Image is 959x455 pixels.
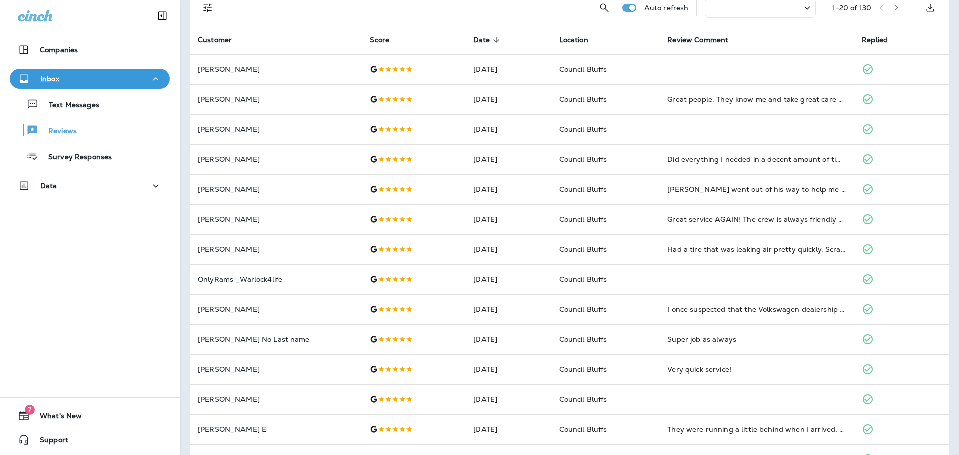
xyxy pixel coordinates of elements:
td: [DATE] [465,294,551,324]
td: [DATE] [465,234,551,264]
p: [PERSON_NAME] [198,185,354,193]
p: [PERSON_NAME] [198,95,354,103]
span: Review Comment [667,35,741,44]
button: Reviews [10,120,170,141]
span: Customer [198,35,245,44]
span: Council Bluffs [559,155,607,164]
td: [DATE] [465,144,551,174]
span: Council Bluffs [559,215,607,224]
span: Council Bluffs [559,425,607,434]
span: Score [370,36,389,44]
button: 7What's New [10,406,170,426]
p: [PERSON_NAME] [198,245,354,253]
span: Replied [862,36,888,44]
td: [DATE] [465,174,551,204]
span: Council Bluffs [559,275,607,284]
button: Support [10,430,170,450]
div: Did everything I needed in a decent amount of time and kept me informed of the progress. Plus the... [667,154,846,164]
p: [PERSON_NAME] [198,365,354,373]
span: Council Bluffs [559,365,607,374]
div: Great people. They know me and take great care of my cars. Very personable and welcoming place. T... [667,94,846,104]
span: 7 [25,405,35,415]
p: [PERSON_NAME] E [198,425,354,433]
span: Council Bluffs [559,65,607,74]
td: [DATE] [465,204,551,234]
span: Date [473,36,490,44]
div: I once suspected that the Volkswagen dealership was trying to rip me off and brought my Golf to J... [667,304,846,314]
td: [DATE] [465,354,551,384]
td: [DATE] [465,414,551,444]
td: [DATE] [465,84,551,114]
div: 1 - 20 of 130 [832,4,871,12]
span: What's New [30,412,82,424]
td: [DATE] [465,54,551,84]
p: [PERSON_NAME] [198,215,354,223]
p: Companies [40,46,78,54]
span: Council Bluffs [559,395,607,404]
p: Text Messages [39,101,99,110]
p: Survey Responses [38,153,112,162]
button: Text Messages [10,94,170,115]
button: Companies [10,40,170,60]
span: Support [30,436,68,448]
p: Inbox [40,75,59,83]
span: Council Bluffs [559,335,607,344]
span: Council Bluffs [559,95,607,104]
td: [DATE] [465,324,551,354]
span: Replied [862,35,901,44]
button: Data [10,176,170,196]
button: Survey Responses [10,146,170,167]
span: Customer [198,36,232,44]
td: [DATE] [465,264,551,294]
td: [DATE] [465,384,551,414]
span: Location [559,36,588,44]
p: [PERSON_NAME] [198,395,354,403]
div: Jacob went out of his way to help me out this morning! Excellent service and Excellent staff. Tha... [667,184,846,194]
td: [DATE] [465,114,551,144]
span: Council Bluffs [559,185,607,194]
span: Score [370,35,402,44]
p: Data [40,182,57,190]
button: Collapse Sidebar [148,6,176,26]
span: Council Bluffs [559,245,607,254]
span: Review Comment [667,36,728,44]
span: Council Bluffs [559,125,607,134]
p: [PERSON_NAME] [198,305,354,313]
p: [PERSON_NAME] [198,65,354,73]
p: [PERSON_NAME] [198,125,354,133]
div: Great service AGAIN! The crew is always friendly with a sense of humor. And the mechanics know wh... [667,214,846,224]
div: Super job as always [667,334,846,344]
p: Auto refresh [644,4,689,12]
div: Very quick service! [667,364,846,374]
span: Date [473,35,503,44]
div: They were running a little behind when I arrived, but they were upfront about it and still tried ... [667,424,846,434]
div: Had a tire that was leaking air pretty quickly. Scrambling around to find a place around 430pm. W... [667,244,846,254]
span: Location [559,35,601,44]
p: [PERSON_NAME] [198,155,354,163]
p: [PERSON_NAME] No Last name [198,335,354,343]
p: OnlyRams _Warlock4life [198,275,354,283]
span: Council Bluffs [559,305,607,314]
p: Reviews [38,127,77,136]
button: Inbox [10,69,170,89]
